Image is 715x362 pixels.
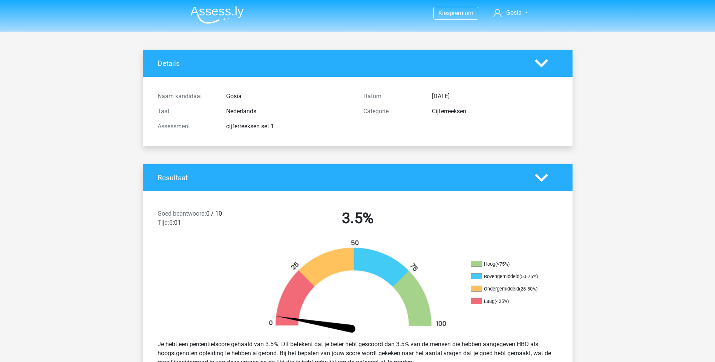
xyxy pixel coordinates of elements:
[495,298,509,304] div: (<25%)
[152,107,220,116] div: Taal
[506,9,522,16] span: Gosia
[438,9,450,17] span: Kies
[158,173,524,182] h4: Resultaat
[495,261,510,267] div: (>75%)
[426,92,563,101] div: [DATE]
[158,219,169,226] span: Tijd:
[220,107,358,116] div: Nederlands
[158,210,206,217] span: Goed beantwoord:
[358,107,426,116] div: Categorie
[471,298,546,305] li: Laag
[220,122,358,131] div: cijferreeksen set 1
[490,8,531,17] a: Gosia
[471,286,546,292] li: Ondergemiddeld
[358,92,426,101] div: Datum
[260,209,455,227] h2: 3.5%
[519,286,537,292] div: (25-50%)
[519,274,538,279] div: (50-75%)
[471,261,546,268] li: Hoog
[152,209,255,230] div: 0 / 10 6:01
[434,8,478,18] a: Kiespremium
[450,9,473,17] span: premium
[471,273,546,280] li: Bovengemiddeld
[256,239,459,334] img: 4.a459025b5945.png
[220,92,358,101] div: Gosia
[190,6,244,24] img: Assessly
[152,122,220,131] div: Assessment
[426,107,563,116] div: Cijferreeksen
[152,92,220,101] div: Naam kandidaat
[158,59,524,68] h4: Details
